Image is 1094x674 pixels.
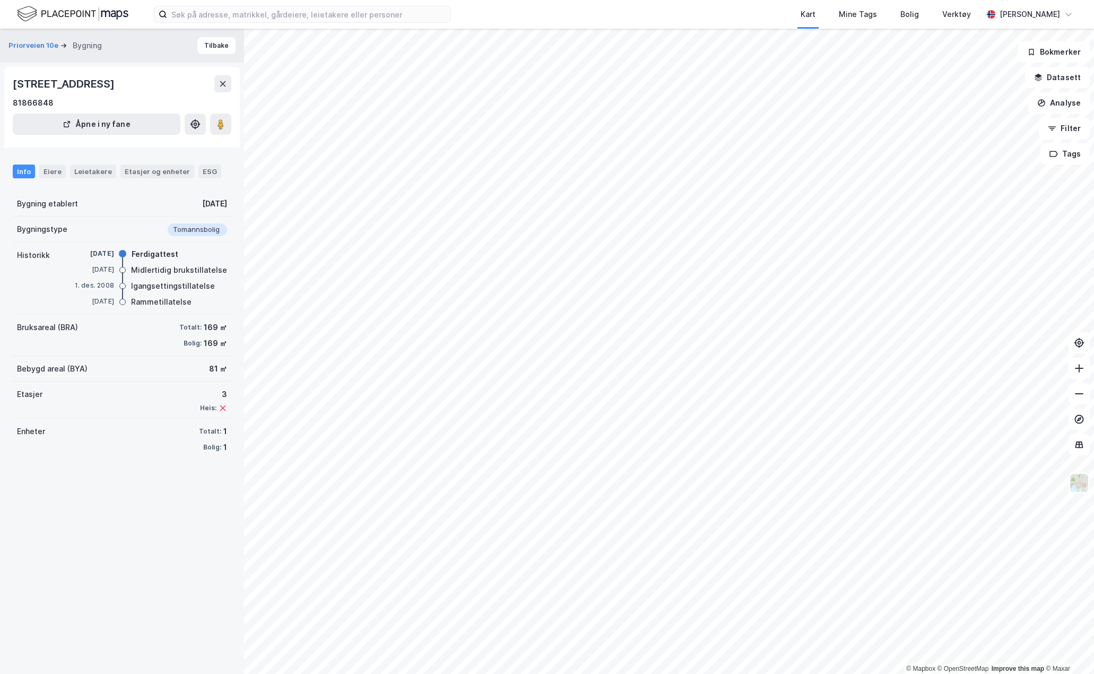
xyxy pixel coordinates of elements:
[8,40,60,51] button: Priorveien 10e
[199,427,221,436] div: Totalt:
[1041,623,1094,674] iframe: Chat Widget
[13,75,117,92] div: [STREET_ADDRESS]
[1041,623,1094,674] div: Kontrollprogram for chat
[13,114,180,135] button: Åpne i ny fane
[17,321,78,334] div: Bruksareal (BRA)
[202,197,227,210] div: [DATE]
[184,339,202,348] div: Bolig:
[17,362,88,375] div: Bebygd areal (BYA)
[17,249,50,262] div: Historikk
[70,165,116,178] div: Leietakere
[223,441,227,454] div: 1
[906,665,935,672] a: Mapbox
[900,8,919,21] div: Bolig
[223,425,227,438] div: 1
[200,404,216,412] div: Heis:
[200,388,227,401] div: 3
[942,8,971,21] div: Verktøy
[132,248,178,261] div: Ferdigattest
[17,223,67,236] div: Bygningstype
[72,297,114,306] div: [DATE]
[204,321,227,334] div: 169 ㎡
[204,337,227,350] div: 169 ㎡
[197,37,236,54] button: Tilbake
[131,264,227,276] div: Midlertidig brukstillatelse
[72,249,114,258] div: [DATE]
[801,8,815,21] div: Kart
[17,5,128,23] img: logo.f888ab2527a4732fd821a326f86c7f29.svg
[17,425,45,438] div: Enheter
[73,39,102,52] div: Bygning
[198,165,221,178] div: ESG
[179,323,202,332] div: Totalt:
[39,165,66,178] div: Eiere
[131,296,192,308] div: Rammetillatelse
[17,197,78,210] div: Bygning etablert
[13,165,35,178] div: Info
[13,97,54,109] div: 81866848
[209,362,227,375] div: 81 ㎡
[17,388,42,401] div: Etasjer
[1039,118,1090,139] button: Filter
[131,280,215,292] div: Igangsettingstillatelse
[72,281,114,290] div: 1. des. 2008
[1069,473,1089,493] img: Z
[125,167,190,176] div: Etasjer og enheter
[839,8,877,21] div: Mine Tags
[1000,8,1060,21] div: [PERSON_NAME]
[203,443,221,452] div: Bolig:
[1028,92,1090,114] button: Analyse
[72,265,114,274] div: [DATE]
[1025,67,1090,88] button: Datasett
[1040,143,1090,165] button: Tags
[1018,41,1090,63] button: Bokmerker
[167,6,450,22] input: Søk på adresse, matrikkel, gårdeiere, leietakere eller personer
[937,665,989,672] a: OpenStreetMap
[992,665,1044,672] a: Improve this map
